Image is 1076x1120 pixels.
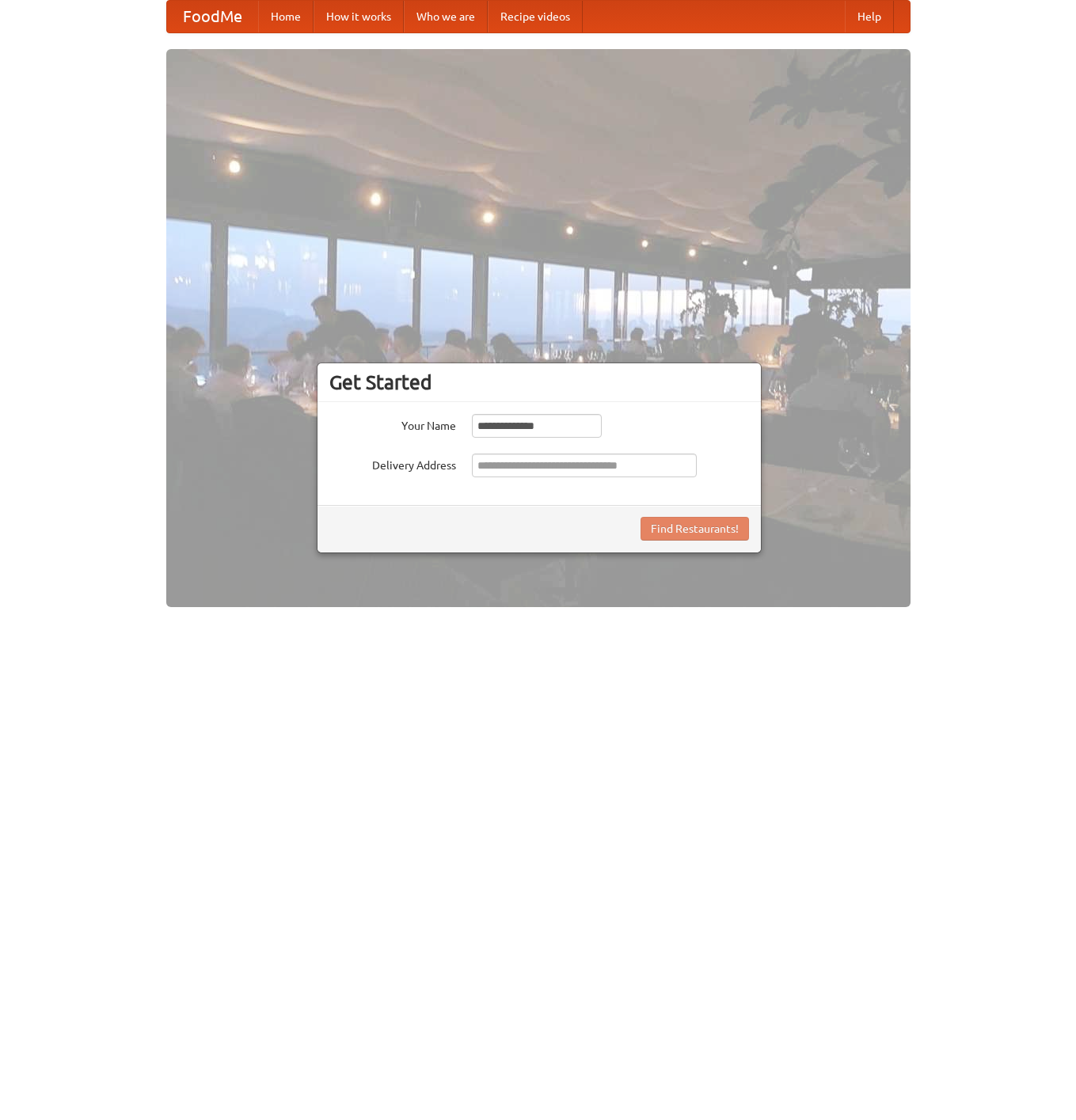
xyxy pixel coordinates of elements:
[404,1,488,32] a: Who we are
[329,370,749,394] h3: Get Started
[258,1,314,32] a: Home
[845,1,894,32] a: Help
[314,1,404,32] a: How it works
[329,454,456,473] label: Delivery Address
[167,1,258,32] a: FoodMe
[641,517,749,541] button: Find Restaurants!
[488,1,583,32] a: Recipe videos
[329,414,456,434] label: Your Name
